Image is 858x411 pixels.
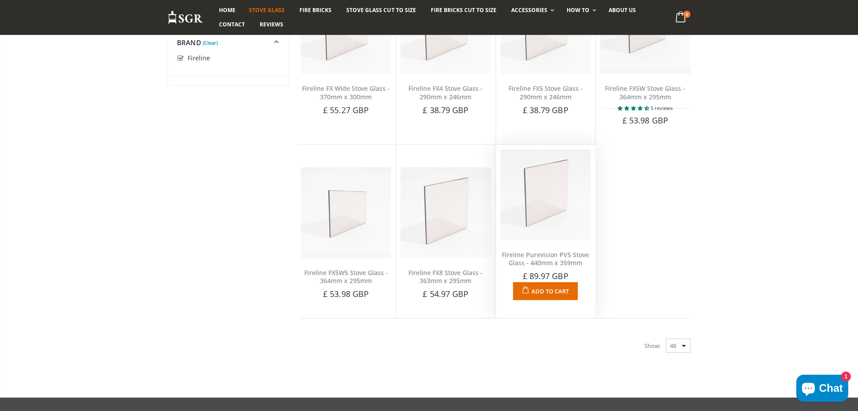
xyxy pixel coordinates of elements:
img: Fireline FX5W5 stove glass [301,167,391,258]
span: Brand [177,38,201,47]
inbox-online-store-chat: Shopify online store chat [794,375,851,404]
span: Show: [644,339,660,353]
button: Add to Cart [513,282,578,300]
a: Stove Glass [242,3,291,17]
span: Contact [219,21,245,28]
a: (Clear) [203,42,218,44]
span: £ 53.98 GBP [323,288,369,299]
a: How To [560,3,601,17]
a: Accessories [505,3,559,17]
a: Fireline FX5W Stove Glass - 364mm x 295mm [605,84,685,101]
span: 0 [683,11,690,18]
span: Accessories [511,6,547,14]
a: Fireline Purevision PV5 Stove Glass - 440mm x 359mm [502,250,589,267]
span: £ 38.79 GBP [523,105,568,115]
a: Fireline FX4 Stove Glass - 290mm x 246mm [408,84,483,101]
a: Reviews [253,17,290,32]
span: £ 55.27 GBP [323,105,369,115]
a: Fire Bricks [293,3,338,17]
a: Stove Glass Cut To Size [340,3,422,17]
span: Home [219,6,236,14]
span: About us [609,6,636,14]
span: 4.60 stars [618,105,651,111]
a: Contact [212,17,252,32]
a: Fireline FX5W5 Stove Glass - 364mm x 295mm [304,268,388,285]
span: Fire Bricks [299,6,332,14]
span: £ 53.98 GBP [622,115,668,126]
img: Fireline Purevision PV5 Stove Glass [500,149,591,240]
span: Add to Cart [531,287,569,295]
a: Fireline FX5 Stove Glass - 290mm x 246mm [509,84,583,101]
span: £ 89.97 GBP [523,271,568,281]
a: 0 [672,9,690,26]
span: £ 38.79 GBP [423,105,468,115]
span: Fire Bricks Cut To Size [431,6,496,14]
a: Home [212,3,242,17]
img: Stove Glass Replacement [168,10,203,25]
span: 5 reviews [651,105,673,111]
a: Fireline FX8 Stove Glass - 363mm x 295mm [408,268,483,285]
span: Stove Glass Cut To Size [346,6,416,14]
span: How To [567,6,589,14]
img: Fireline FX8 Stove Glass [400,167,491,258]
a: Fire Bricks Cut To Size [424,3,503,17]
a: About us [602,3,643,17]
span: Stove Glass [249,6,285,14]
span: Fireline [188,54,210,62]
span: £ 54.97 GBP [423,288,468,299]
a: Fireline FX Wide Stove Glass - 370mm x 300mm [302,84,390,101]
span: Reviews [260,21,283,28]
